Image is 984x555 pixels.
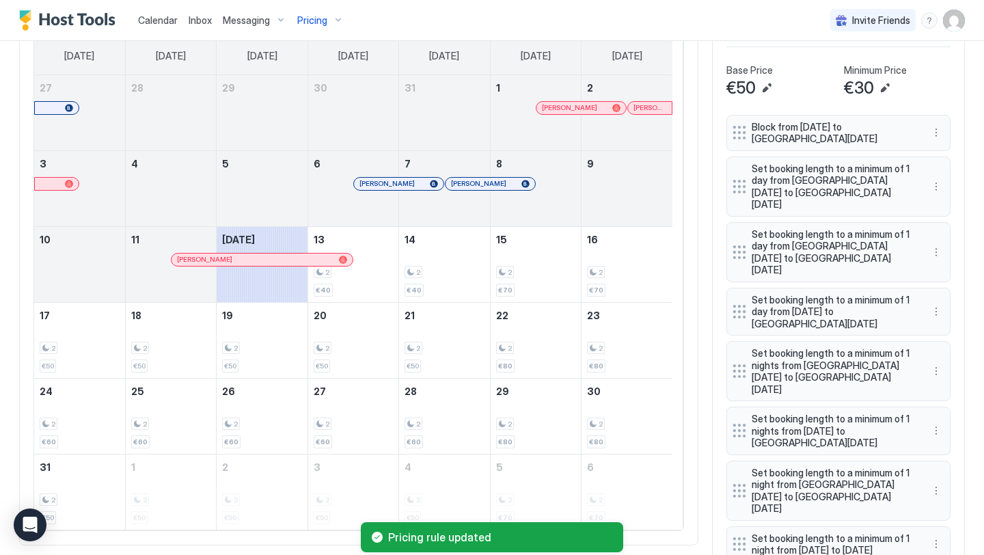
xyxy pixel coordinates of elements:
td: August 3, 2025 [34,150,125,226]
td: August 9, 2025 [582,150,672,226]
span: 9 [587,158,594,170]
td: August 25, 2025 [125,378,216,454]
span: 30 [587,385,601,397]
a: September 2, 2025 [217,455,307,480]
span: [DATE] [64,50,94,62]
a: Friday [507,38,564,75]
a: August 25, 2025 [126,379,216,404]
td: August 1, 2025 [490,75,581,151]
a: September 1, 2025 [126,455,216,480]
a: August 23, 2025 [582,303,672,328]
td: August 24, 2025 [34,378,125,454]
span: 13 [314,234,325,245]
a: August 1, 2025 [491,75,581,100]
td: July 27, 2025 [34,75,125,151]
td: July 29, 2025 [217,75,307,151]
span: 4 [405,461,411,473]
a: August 21, 2025 [399,303,489,328]
td: August 23, 2025 [582,302,672,378]
a: Wednesday [325,38,382,75]
span: 2 [508,344,512,353]
span: 2 [51,344,55,353]
a: August 12, 2025 [217,227,307,252]
button: More options [928,363,944,379]
button: More options [928,483,944,499]
span: 14 [405,234,415,245]
span: [DATE] [247,50,277,62]
span: Pricing [297,14,327,27]
span: 20 [314,310,327,321]
span: €50 [316,362,328,370]
span: Set booking length to a minimum of 1 nights from [DATE] to [GEOGRAPHIC_DATA][DATE] [752,413,914,449]
a: August 16, 2025 [582,227,672,252]
td: August 11, 2025 [125,226,216,302]
span: 1 [131,461,135,473]
a: Calendar [138,13,178,27]
span: 6 [314,158,320,170]
span: 2 [599,420,603,429]
a: September 3, 2025 [308,455,398,480]
span: 11 [131,234,139,245]
span: 2 [599,344,603,353]
button: Edit [877,80,893,96]
span: 4 [131,158,138,170]
span: Set booking length to a minimum of 1 nights from [GEOGRAPHIC_DATA][DATE] to [GEOGRAPHIC_DATA][DATE] [752,347,914,395]
span: 27 [314,385,326,397]
a: Sunday [51,38,108,75]
span: [DATE] [612,50,642,62]
a: September 5, 2025 [491,455,581,480]
td: August 20, 2025 [307,302,398,378]
button: Edit [758,80,775,96]
td: September 5, 2025 [490,454,581,530]
span: [DATE] [338,50,368,62]
a: July 31, 2025 [399,75,489,100]
span: 30 [314,82,327,94]
span: Invite Friends [852,14,910,27]
td: August 30, 2025 [582,378,672,454]
a: August 13, 2025 [308,227,398,252]
span: Set booking length to a minimum of 1 day from [GEOGRAPHIC_DATA][DATE] to [GEOGRAPHIC_DATA][DATE] [752,163,914,211]
td: August 17, 2025 [34,302,125,378]
span: 28 [131,82,143,94]
div: [PERSON_NAME] [451,179,530,188]
td: August 28, 2025 [399,378,490,454]
span: €80 [498,362,512,370]
span: 2 [234,344,238,353]
a: August 10, 2025 [34,227,125,252]
td: August 13, 2025 [307,226,398,302]
span: €60 [42,437,56,446]
td: August 10, 2025 [34,226,125,302]
button: More options [928,178,944,195]
a: August 27, 2025 [308,379,398,404]
span: Messaging [223,14,270,27]
a: July 27, 2025 [34,75,125,100]
td: September 1, 2025 [125,454,216,530]
span: 5 [222,158,229,170]
span: Minimum Price [844,64,907,77]
div: menu [928,483,944,499]
span: €80 [498,437,512,446]
td: July 30, 2025 [307,75,398,151]
span: €60 [133,437,148,446]
span: Block from [DATE] to [GEOGRAPHIC_DATA][DATE] [752,121,914,145]
span: 2 [325,420,329,429]
button: More options [928,303,944,320]
span: 15 [496,234,507,245]
span: €80 [589,437,603,446]
div: menu [928,303,944,320]
span: 2 [416,420,420,429]
span: Inbox [189,14,212,26]
a: August 9, 2025 [582,151,672,176]
span: Set booking length to a minimum of 1 day from [GEOGRAPHIC_DATA][DATE] to [GEOGRAPHIC_DATA][DATE] [752,228,914,276]
span: [PERSON_NAME] [542,103,597,112]
span: 2 [325,344,329,353]
span: €50 [407,362,419,370]
td: September 3, 2025 [307,454,398,530]
div: [PERSON_NAME] [542,103,620,112]
span: Calendar [138,14,178,26]
td: August 21, 2025 [399,302,490,378]
div: User profile [943,10,965,31]
span: [PERSON_NAME] [633,103,666,112]
span: 2 [416,268,420,277]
